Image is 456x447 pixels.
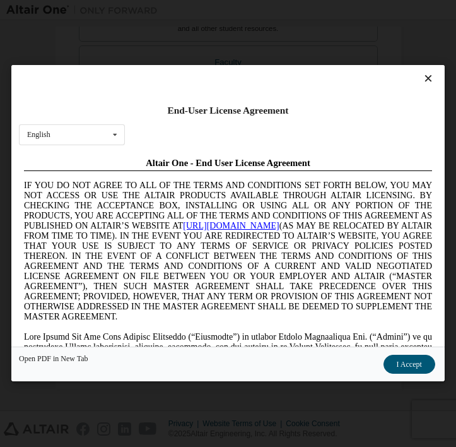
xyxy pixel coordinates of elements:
div: English [27,131,50,139]
button: I Accept [383,355,435,374]
a: Open PDF in New Tab [19,355,88,363]
div: End-User License Agreement [19,104,437,117]
a: [URL][DOMAIN_NAME] [164,68,260,78]
span: Lore Ipsumd Sit Ame Cons Adipisc Elitseddo (“Eiusmodte”) in utlabor Etdolo Magnaaliqua Eni. (“Adm... [5,179,413,320]
span: IF YOU DO NOT AGREE TO ALL OF THE TERMS AND CONDITIONS SET FORTH BELOW, YOU MAY NOT ACCESS OR USE... [5,28,413,169]
span: Altair One - End User License Agreement [127,5,291,15]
